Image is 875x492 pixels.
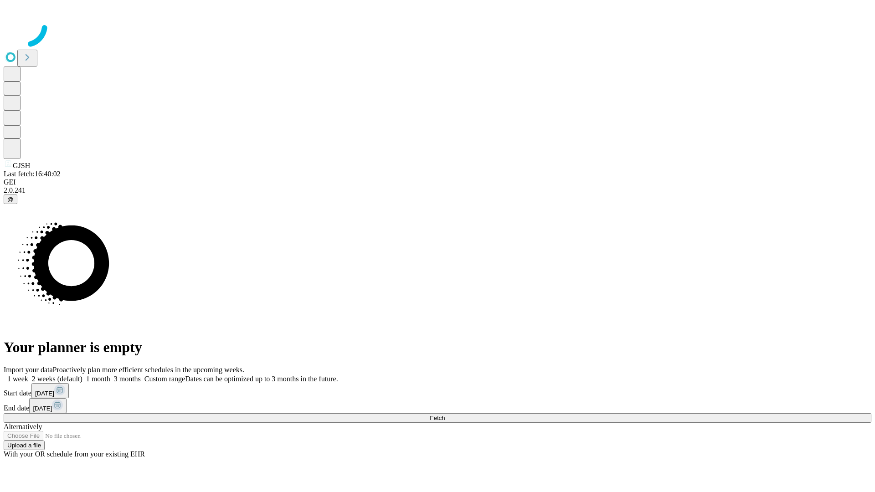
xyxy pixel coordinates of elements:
[4,170,61,178] span: Last fetch: 16:40:02
[4,178,871,186] div: GEI
[4,450,145,458] span: With your OR schedule from your existing EHR
[144,375,185,383] span: Custom range
[4,398,871,413] div: End date
[4,413,871,423] button: Fetch
[33,405,52,412] span: [DATE]
[4,186,871,195] div: 2.0.241
[4,366,53,374] span: Import your data
[86,375,110,383] span: 1 month
[7,375,28,383] span: 1 week
[4,423,42,430] span: Alternatively
[53,366,244,374] span: Proactively plan more efficient schedules in the upcoming weeks.
[4,383,871,398] div: Start date
[7,196,14,203] span: @
[29,398,67,413] button: [DATE]
[430,415,445,421] span: Fetch
[13,162,30,169] span: GJSH
[185,375,338,383] span: Dates can be optimized up to 3 months in the future.
[31,383,69,398] button: [DATE]
[114,375,141,383] span: 3 months
[4,195,17,204] button: @
[32,375,82,383] span: 2 weeks (default)
[4,339,871,356] h1: Your planner is empty
[35,390,54,397] span: [DATE]
[4,441,45,450] button: Upload a file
